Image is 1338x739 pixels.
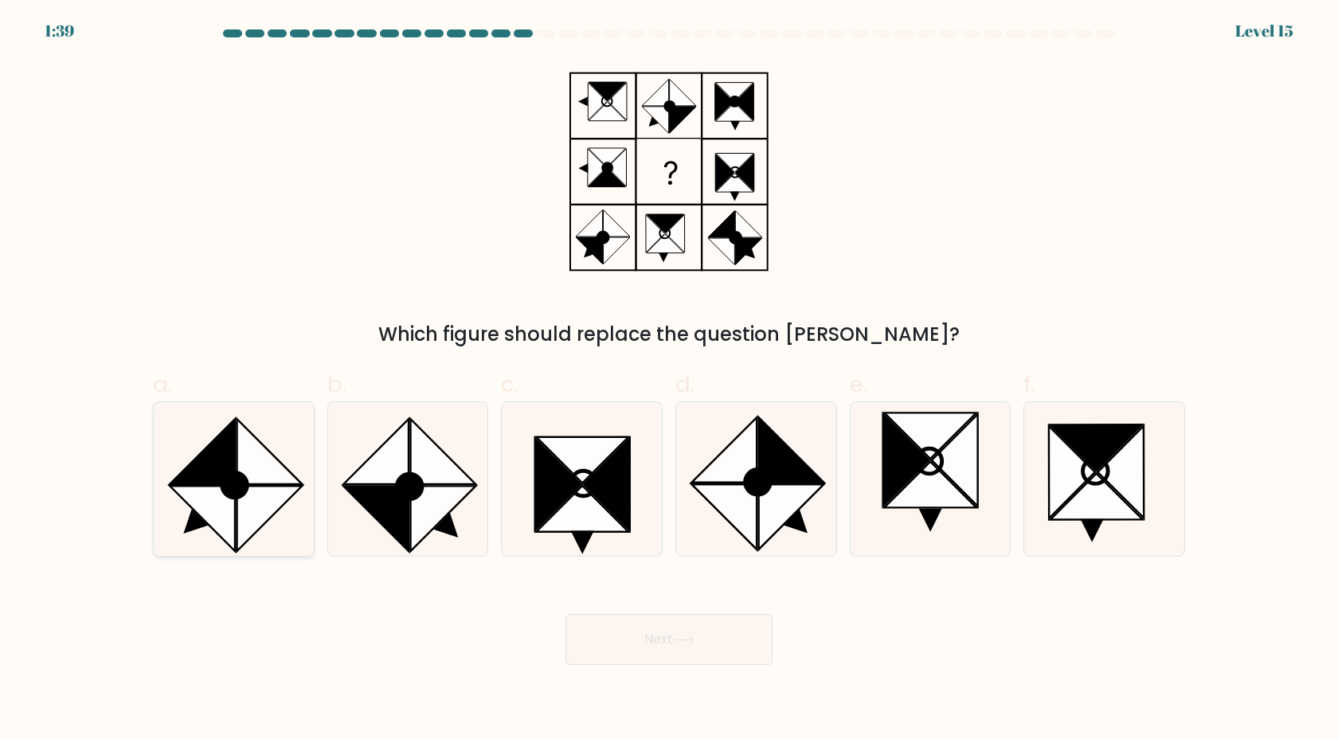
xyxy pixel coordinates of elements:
[675,369,694,400] span: d.
[327,369,346,400] span: b.
[1235,19,1293,43] div: Level 15
[45,19,74,43] div: 1:39
[501,369,518,400] span: c.
[1023,369,1035,400] span: f.
[850,369,867,400] span: e.
[565,614,773,665] button: Next
[162,320,1176,349] div: Which figure should replace the question [PERSON_NAME]?
[153,369,172,400] span: a.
